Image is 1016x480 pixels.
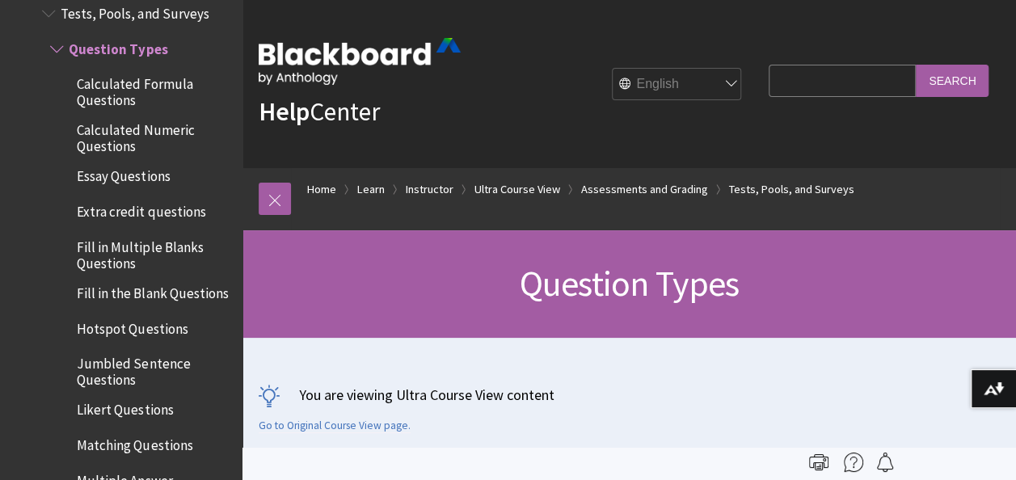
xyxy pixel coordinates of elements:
[406,179,453,200] a: Instructor
[809,453,828,472] img: Print
[259,95,380,128] a: HelpCenter
[259,419,411,433] a: Go to Original Course View page.
[844,453,863,472] img: More help
[77,117,231,155] span: Calculated Numeric Questions
[69,36,167,57] span: Question Types
[77,70,231,108] span: Calculated Formula Questions
[77,198,205,220] span: Extra credit questions
[307,179,336,200] a: Home
[77,280,228,301] span: Fill in the Blank Questions
[916,65,989,96] input: Search
[259,38,461,85] img: Blackboard by Anthology
[77,397,173,419] span: Likert Questions
[77,234,231,272] span: Fill in Multiple Blanks Questions
[77,315,188,337] span: Hotspot Questions
[77,350,231,388] span: Jumbled Sentence Questions
[357,179,385,200] a: Learn
[613,69,742,101] select: Site Language Selector
[729,179,854,200] a: Tests, Pools, and Surveys
[875,453,895,472] img: Follow this page
[77,432,192,453] span: Matching Questions
[520,261,740,305] span: Question Types
[259,385,1000,405] p: You are viewing Ultra Course View content
[259,95,310,128] strong: Help
[77,163,170,185] span: Essay Questions
[581,179,708,200] a: Assessments and Grading
[474,179,560,200] a: Ultra Course View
